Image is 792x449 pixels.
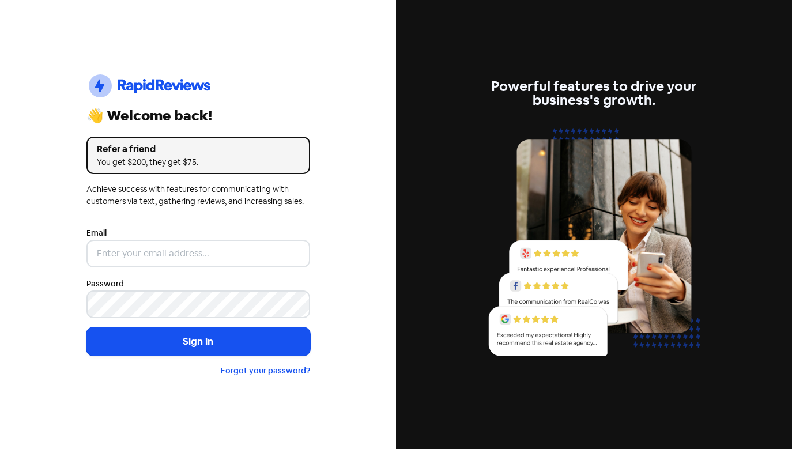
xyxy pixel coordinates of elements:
div: 👋 Welcome back! [86,109,310,123]
div: You get $200, they get $75. [97,156,300,168]
div: Powerful features to drive your business's growth. [482,80,706,107]
button: Sign in [86,327,310,356]
label: Email [86,227,107,239]
div: Refer a friend [97,142,300,156]
img: reviews [482,121,706,369]
label: Password [86,278,124,290]
a: Forgot your password? [221,365,310,376]
div: Achieve success with features for communicating with customers via text, gathering reviews, and i... [86,183,310,207]
input: Enter your email address... [86,240,310,267]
